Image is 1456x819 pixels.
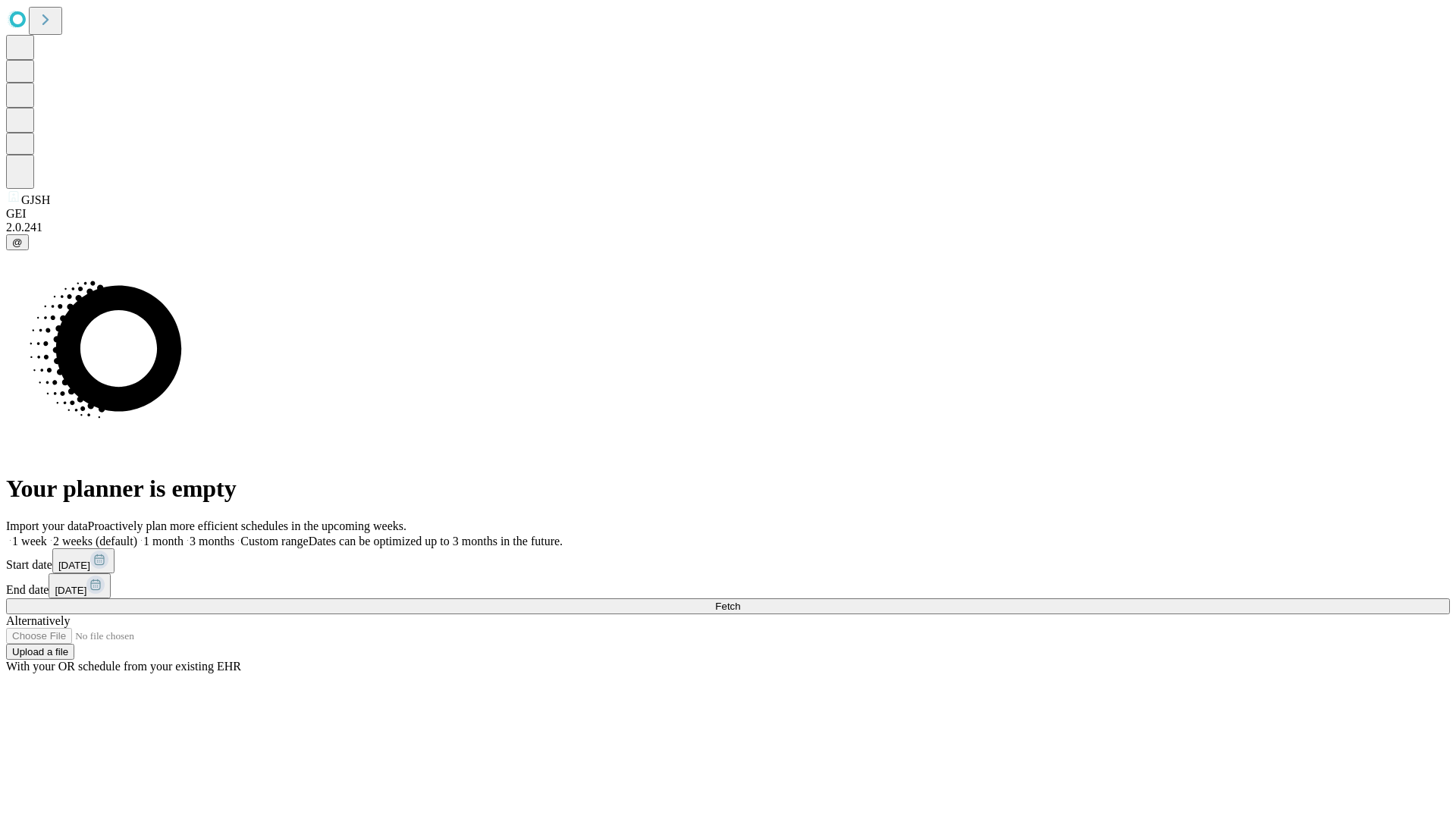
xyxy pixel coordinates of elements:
button: [DATE] [52,548,115,573]
span: 3 months [190,535,234,548]
span: Fetch [715,601,740,612]
span: @ [12,237,23,248]
div: GEI [6,207,1450,221]
button: Fetch [6,598,1450,614]
button: @ [6,234,29,250]
span: [DATE] [55,585,86,596]
span: Proactively plan more efficient schedules in the upcoming weeks. [88,519,406,532]
span: 1 month [143,535,184,548]
span: 1 week [12,535,47,548]
span: Custom range [240,535,308,548]
div: 2.0.241 [6,221,1450,234]
div: Start date [6,548,1450,573]
div: End date [6,573,1450,598]
span: With your OR schedule from your existing EHR [6,660,241,673]
span: Dates can be optimized up to 3 months in the future. [309,535,563,548]
h1: Your planner is empty [6,475,1450,503]
span: Alternatively [6,614,70,627]
span: Import your data [6,519,88,532]
span: GJSH [21,193,50,206]
span: [DATE] [58,560,90,571]
span: 2 weeks (default) [53,535,137,548]
button: [DATE] [49,573,111,598]
button: Upload a file [6,644,74,660]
